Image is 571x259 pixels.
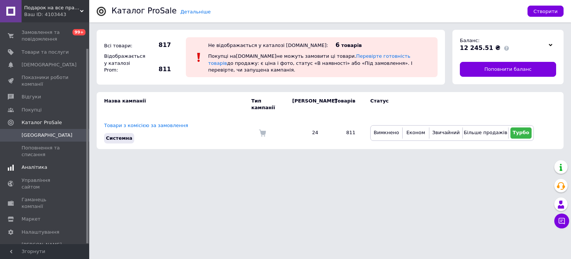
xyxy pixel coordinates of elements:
[251,92,285,117] td: Тип кампанії
[465,127,506,139] button: Більше продажів
[145,41,171,49] span: 817
[22,107,42,113] span: Покупці
[22,132,72,139] span: [GEOGRAPHIC_DATA]
[464,130,507,135] span: Більше продажів
[460,38,480,43] span: Баланс:
[259,129,266,137] img: Комісія за замовлення
[374,130,399,135] span: Вимкнено
[533,9,558,14] span: Створити
[208,53,410,66] a: Перевірте готовність товарів
[404,127,427,139] button: Економ
[341,42,362,48] span: товарів
[24,11,89,18] div: Ваш ID: 4103443
[285,92,326,117] td: [PERSON_NAME]
[432,130,460,135] span: Звичайний
[22,177,69,190] span: Управління сайтом
[208,53,412,72] span: Покупці на [DOMAIN_NAME] не можуть замовити ці товари. до продажу: є ціна і фото, статус «В наявн...
[208,42,328,48] div: Не відображається у каталозі [DOMAIN_NAME]:
[431,127,461,139] button: Звичайний
[180,9,211,15] a: Детальніше
[145,65,171,73] span: 811
[22,196,69,210] span: Гаманець компанії
[326,92,363,117] td: Товарів
[484,66,532,73] span: Поповнити баланс
[510,127,532,139] button: Турбо
[106,135,132,141] span: Системна
[22,229,59,236] span: Налаштування
[22,216,41,222] span: Маркет
[22,29,69,42] span: Замовлення та повідомлення
[24,4,80,11] span: Подарок на все праздники
[22,94,41,100] span: Відгуки
[336,41,340,48] span: 6
[97,92,251,117] td: Назва кампанії
[285,117,326,149] td: 24
[22,61,77,68] span: [DEMOGRAPHIC_DATA]
[193,52,204,63] img: :exclamation:
[22,119,62,126] span: Каталог ProSale
[460,44,500,51] span: 12 245.51 ₴
[72,29,86,35] span: 99+
[372,127,400,139] button: Вимкнено
[528,6,564,17] button: Створити
[513,130,529,135] span: Турбо
[22,49,69,56] span: Товари та послуги
[104,123,188,128] a: Товари з комісією за замовлення
[554,214,569,228] button: Чат з покупцем
[102,41,143,51] div: Всі товари:
[112,7,177,15] div: Каталог ProSale
[22,74,69,88] span: Показники роботи компанії
[22,164,47,171] span: Аналітика
[102,51,143,75] div: Відображається у каталозі Prom:
[363,92,534,117] td: Статус
[406,130,425,135] span: Економ
[326,117,363,149] td: 811
[22,145,69,158] span: Поповнення та списання
[460,62,556,77] a: Поповнити баланс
